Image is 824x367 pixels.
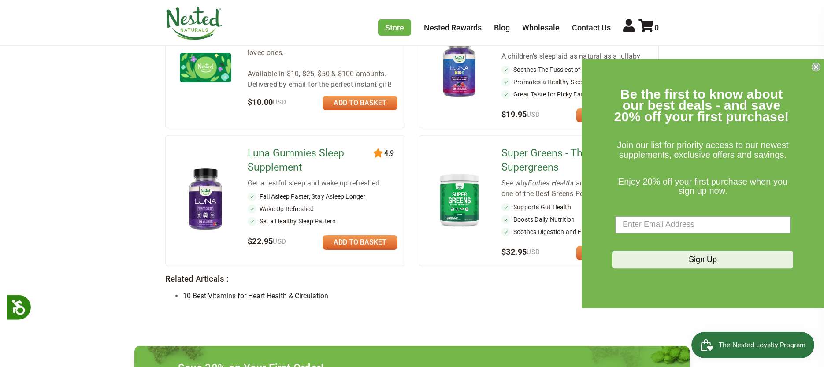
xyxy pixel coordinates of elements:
li: Soothes The Fussiest of Sleepers [501,65,651,74]
span: USD [273,98,286,106]
li: Soothes Digestion and Eases [MEDICAL_DATA] [501,227,651,236]
li: Supports Gut Health [501,203,651,211]
a: Wholesale [522,23,560,32]
img: Luna Gummies Sleep Supplement [180,166,231,234]
span: Join our list for priority access to our newest supplements, exclusive offers and savings. [617,141,788,160]
a: Luna Gummies Sleep Supplement [248,146,375,174]
div: The truly healthy gift for your friends and loved ones. Available in $10, $25, $50 & $100 amounts... [248,37,397,90]
img: Nested Naturals [165,7,223,40]
img: Luna Kids Gummies Sleep Aid [434,34,485,101]
button: Sign Up [612,251,793,268]
li: Boosts Daily Nutrition [501,215,651,224]
iframe: Button to open loyalty program pop-up [691,332,815,358]
em: Forbes Health [528,179,572,187]
a: Store [378,19,411,36]
div: FLYOUT Form [582,59,824,308]
span: Be the first to know about our best deals - and save 20% off your first purchase! [614,87,789,124]
img: Gift Card [180,53,231,82]
a: Nested Rewards [424,23,482,32]
span: Enjoy 20% off your first purchase when you sign up now. [618,177,787,196]
span: $19.95 [501,110,540,119]
div: Get a restful sleep and wake up refreshed [248,178,397,189]
h3: Related Articals : [165,274,659,284]
span: USD [527,111,540,119]
input: Enter Email Address [615,216,791,233]
span: $10.00 [248,97,286,107]
span: $32.95 [501,247,540,256]
li: Promotes a Healthy Sleep Cycle [501,78,651,86]
span: 0 [654,23,659,32]
div: A children's sleep aid as natural as a lullaby [501,51,651,62]
span: USD [527,248,540,256]
li: Fall Asleep Faster, Stay Asleep Longer [248,192,397,201]
a: 10 Best Vitamins for Heart Health & Circulation [183,292,328,300]
li: Great Taste for Picky Eaters [501,90,651,99]
li: Wake Up Refreshed [248,204,397,213]
li: Set a Healthy Sleep Pattern [248,217,397,226]
button: Close dialog [812,63,820,71]
a: Blog [494,23,510,32]
a: 0 [638,23,659,32]
a: Contact Us [572,23,611,32]
span: USD [273,237,286,245]
div: See why named Super Greens as one of the Best Greens Powders of 2023 [501,178,651,199]
span: $22.95 [248,237,286,246]
img: Super Greens - The Original Supergreens [434,170,485,230]
a: Super Greens - The Original Supergreens [501,146,629,174]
